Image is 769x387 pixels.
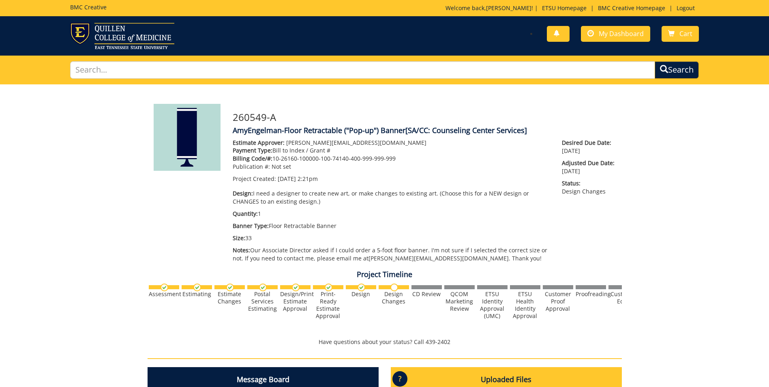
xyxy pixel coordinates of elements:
img: no [390,284,398,291]
div: Customer Proof Approval [543,290,573,312]
div: Assessment [149,290,179,298]
p: ? [392,371,407,387]
span: Size: [233,234,245,242]
a: [PERSON_NAME] [486,4,531,12]
p: 10-26160-100000-100-74140-400-999-999-999 [233,155,550,163]
span: Billing Code/#: [233,155,272,162]
div: Design Changes [379,290,409,305]
h4: AmyEngelman-Floor Retractable ("Pop-up") Banner [233,127,616,135]
div: CD Review [411,290,442,298]
span: Cart [679,29,692,38]
span: Desired Due Date: [562,139,615,147]
div: ETSU Identity Approval (UMC) [477,290,508,320]
p: Floor Retractable Banner [233,222,550,230]
span: Not set [272,163,291,170]
p: 33 [233,234,550,242]
div: Print-Ready Estimate Approval [313,290,343,320]
p: [PERSON_NAME][EMAIL_ADDRESS][DOMAIN_NAME] [233,139,550,147]
img: checkmark [161,284,168,291]
div: Design/Print Estimate Approval [280,290,311,312]
div: Estimate Changes [214,290,245,305]
p: Our Associate Director asked if I could order a 5-foot floor banner. I'm not sure if I selected t... [233,246,550,262]
img: ETSU logo [70,23,174,49]
span: Project Created: [233,175,276,183]
h5: BMC Creative [70,4,107,10]
span: My Dashboard [599,29,644,38]
img: checkmark [358,284,365,291]
span: Banner Type: [233,222,269,230]
span: Quantity: [233,210,258,217]
img: checkmark [193,284,201,291]
span: Status: [562,179,615,187]
p: Welcome back, ! | | | [446,4,699,12]
p: I need a designer to create new art, or make changes to existing art. (Choose this for a NEW desi... [233,189,550,206]
span: [SA/CC: Counseling Center Services] [405,125,527,135]
a: Cart [662,26,699,42]
p: Have questions about your status? Call 439-2402 [148,338,622,346]
img: checkmark [292,284,300,291]
p: Design Changes [562,179,615,196]
div: QCOM Marketing Review [444,290,475,312]
p: [DATE] [562,159,615,175]
div: Design [346,290,376,298]
img: checkmark [226,284,234,291]
a: Logout [673,4,699,12]
span: Publication #: [233,163,270,170]
span: Adjusted Due Date: [562,159,615,167]
h4: Project Timeline [148,271,622,279]
p: Bill to Index / Grant # [233,146,550,155]
span: Estimate Approver: [233,139,285,146]
span: [DATE] 2:21pm [278,175,318,183]
h3: 260549-A [233,112,616,123]
span: Payment Type: [233,146,272,154]
div: Postal Services Estimating [247,290,278,312]
div: Estimating [182,290,212,298]
img: checkmark [259,284,267,291]
p: 1 [233,210,550,218]
img: Product featured image [154,104,221,171]
div: Proofreading [576,290,606,298]
div: ETSU Health Identity Approval [510,290,540,320]
button: Search [655,61,699,79]
input: Search... [70,61,655,79]
p: [DATE] [562,139,615,155]
span: Design: [233,189,253,197]
a: BMC Creative Homepage [594,4,669,12]
span: Notes: [233,246,250,254]
a: My Dashboard [581,26,650,42]
img: checkmark [325,284,332,291]
a: ETSU Homepage [538,4,591,12]
div: Customer Edits [608,290,639,305]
